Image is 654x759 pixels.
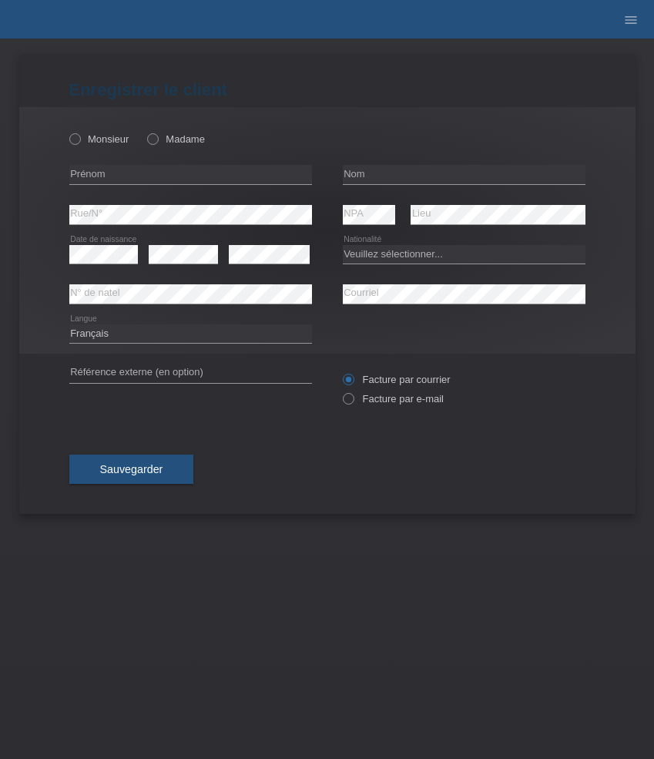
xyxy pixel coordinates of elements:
[69,133,129,145] label: Monsieur
[343,393,353,412] input: Facture par e-mail
[343,374,451,385] label: Facture par courrier
[147,133,205,145] label: Madame
[69,133,79,143] input: Monsieur
[623,12,639,28] i: menu
[147,133,157,143] input: Madame
[69,80,585,99] h1: Enregistrer le client
[100,463,163,475] span: Sauvegarder
[69,455,194,484] button: Sauvegarder
[615,15,646,24] a: menu
[343,374,353,393] input: Facture par courrier
[343,393,444,405] label: Facture par e-mail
